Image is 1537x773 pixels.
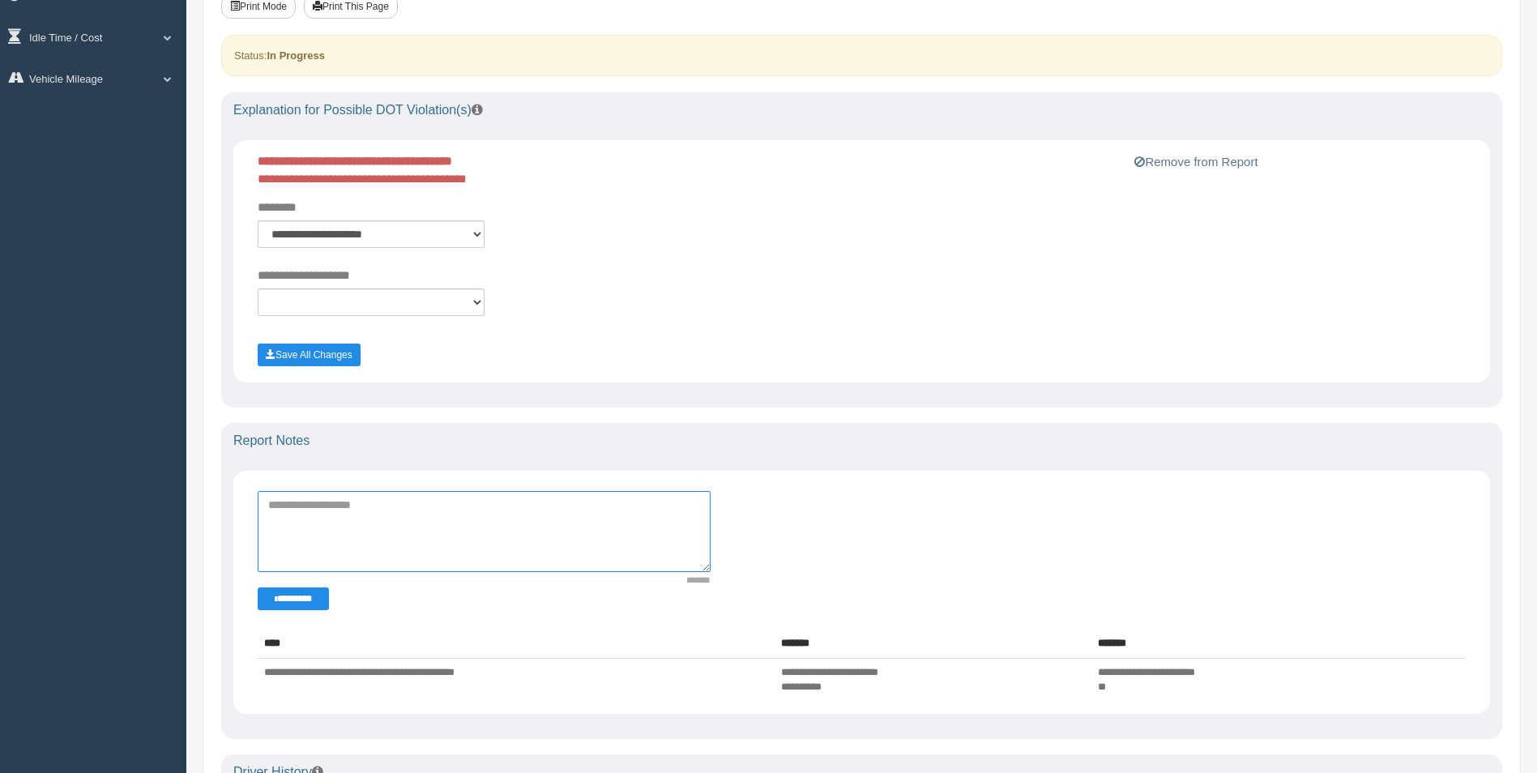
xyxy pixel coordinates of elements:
strong: In Progress [267,49,325,62]
button: Remove from Report [1129,152,1262,172]
div: Report Notes [221,423,1502,459]
button: Save [258,344,361,366]
div: Status: [221,35,1502,76]
div: Explanation for Possible DOT Violation(s) [221,92,1502,128]
button: Change Filter Options [258,587,329,610]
